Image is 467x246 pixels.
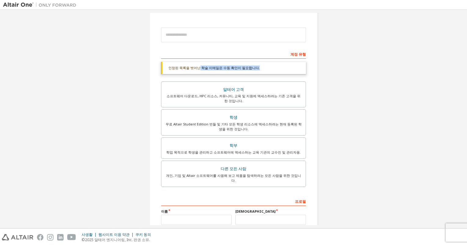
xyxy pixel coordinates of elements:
div: 학생 [165,113,302,122]
label: [DEMOGRAPHIC_DATA] [235,209,306,214]
img: youtube.svg [67,234,76,240]
div: 프로필 [161,196,306,206]
div: 알테어 고객 [165,85,302,94]
img: linkedin.svg [57,234,64,240]
div: 인정된 목록을 벗어난 학술 이메일은 수동 확인이 필요합니다. [161,62,306,74]
img: 알테어 원 [3,2,79,8]
div: 무료 Altair Student Edition 번들 및 기타 모든 학생 리소스에 액세스하려는 현재 등록된 학생을 위한 것입니다. [165,122,302,132]
div: 학부 [165,141,302,150]
p: © [82,237,155,242]
img: instagram.svg [47,234,53,240]
div: 다른 모든 사람 [165,165,302,173]
label: 이름 [161,209,232,214]
div: 쿠키 동의 [135,232,155,237]
div: 개인, 기업 및 Altair 소프트웨어를 사용해 보고 제품을 탐색하려는 모든 사람을 위한 것입니다. [165,173,302,183]
div: 웹사이트 이용 약관 [98,232,135,237]
font: 2025 알테어 엔지니어링, Inc. 판권 소유. [85,237,150,242]
img: facebook.svg [37,234,43,240]
div: 학업 목적으로 학생을 관리하고 소프트웨어에 액세스하는 교육 기관의 교수진 및 관리자용. [165,150,302,155]
img: altair_logo.svg [2,234,33,240]
div: 소프트웨어 다운로드, HPC 리소스, 커뮤니티, 교육 및 지원에 액세스하려는 기존 고객을 위한 것입니다. [165,94,302,103]
div: 계정 유형 [161,49,306,59]
div: 사생활 [82,232,98,237]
